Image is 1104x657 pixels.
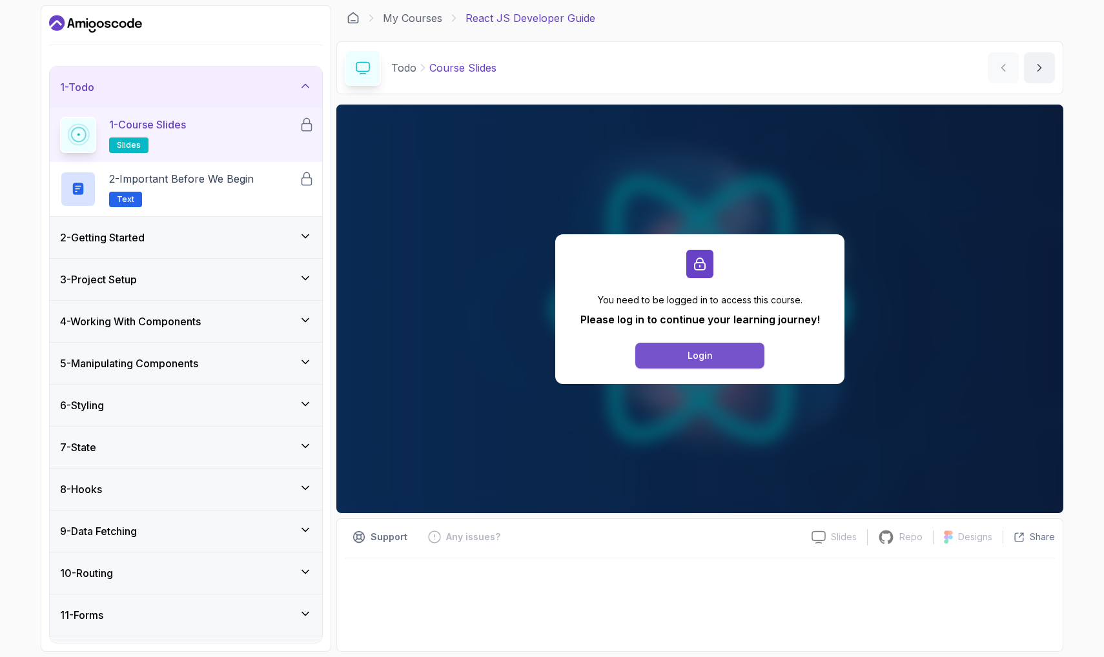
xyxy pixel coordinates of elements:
[1030,531,1055,543] p: Share
[50,343,322,384] button: 5-Manipulating Components
[635,343,764,369] button: Login
[446,531,500,543] p: Any issues?
[50,510,322,552] button: 9-Data Fetching
[383,10,442,26] a: My Courses
[50,217,322,258] button: 2-Getting Started
[50,552,322,594] button: 10-Routing
[60,171,312,207] button: 2-Important Before We BeginText
[50,427,322,468] button: 7-State
[580,294,820,307] p: You need to be logged in to access this course.
[60,481,102,497] h3: 8 - Hooks
[60,607,103,623] h3: 11 - Forms
[60,230,145,245] h3: 2 - Getting Started
[109,117,186,132] p: 1 - Course Slides
[50,594,322,636] button: 11-Forms
[371,531,407,543] p: Support
[1003,531,1055,543] button: Share
[60,314,201,329] h3: 4 - Working With Components
[117,140,141,150] span: slides
[429,60,496,76] p: Course Slides
[117,194,134,205] span: Text
[50,66,322,108] button: 1-Todo
[60,356,198,371] h3: 5 - Manipulating Components
[831,531,857,543] p: Slides
[688,349,713,362] div: Login
[60,398,104,413] h3: 6 - Styling
[50,385,322,426] button: 6-Styling
[50,301,322,342] button: 4-Working With Components
[465,10,595,26] p: React JS Developer Guide
[988,52,1019,83] button: previous content
[60,523,137,539] h3: 9 - Data Fetching
[60,79,94,95] h3: 1 - Todo
[391,60,416,76] p: Todo
[49,14,142,34] a: Dashboard
[899,531,923,543] p: Repo
[50,259,322,300] button: 3-Project Setup
[60,440,96,455] h3: 7 - State
[580,312,820,327] p: Please log in to continue your learning journey!
[60,565,113,581] h3: 10 - Routing
[50,469,322,510] button: 8-Hooks
[958,531,992,543] p: Designs
[60,117,312,153] button: 1-Course Slidesslides
[60,272,137,287] h3: 3 - Project Setup
[1024,52,1055,83] button: next content
[109,171,254,187] p: 2 - Important Before We Begin
[347,12,360,25] a: Dashboard
[345,527,415,547] button: Support button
